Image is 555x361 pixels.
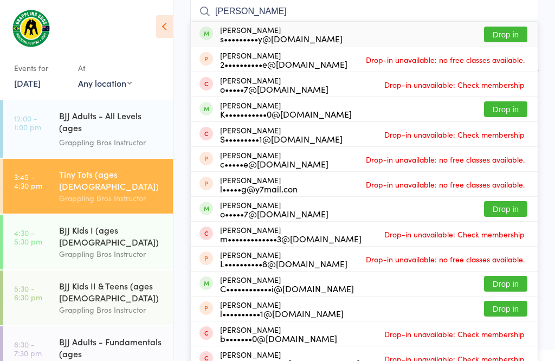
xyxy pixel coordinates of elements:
button: Drop in [484,201,527,217]
div: At [78,59,132,77]
div: [PERSON_NAME] [220,51,347,68]
div: [PERSON_NAME] [220,25,343,43]
div: BJJ Adults - All Levels (ages [DEMOGRAPHIC_DATA]+) [59,109,164,136]
div: o•••••7@[DOMAIN_NAME] [220,85,328,93]
div: Grappling Bros Instructor [59,248,164,260]
div: [PERSON_NAME] [220,126,343,143]
div: C••••••••••••i@[DOMAIN_NAME] [220,284,354,293]
div: m•••••••••••••3@[DOMAIN_NAME] [220,234,362,243]
div: Grappling Bros Instructor [59,304,164,316]
div: S•••••••••1@[DOMAIN_NAME] [220,134,343,143]
time: 3:45 - 4:30 pm [14,172,42,190]
div: [PERSON_NAME] [220,275,354,293]
button: Drop in [484,301,527,317]
div: [PERSON_NAME] [220,76,328,93]
button: Drop in [484,101,527,117]
div: 2••••••••••e@[DOMAIN_NAME] [220,60,347,68]
div: [PERSON_NAME] [220,101,352,118]
div: [PERSON_NAME] [220,300,344,318]
div: [PERSON_NAME] [220,176,298,193]
span: Drop-in unavailable: Check membership [382,126,527,143]
div: Grappling Bros Instructor [59,136,164,149]
span: Drop-in unavailable: no free classes available. [363,151,527,167]
div: Any location [78,77,132,89]
a: 12:00 -1:00 pmBJJ Adults - All Levels (ages [DEMOGRAPHIC_DATA]+)Grappling Bros Instructor [3,100,173,158]
span: Drop-in unavailable: Check membership [382,76,527,93]
time: 5:30 - 6:30 pm [14,284,42,301]
div: [PERSON_NAME] [220,225,362,243]
time: 12:00 - 1:00 pm [14,114,41,131]
div: l••••••••••1@[DOMAIN_NAME] [220,309,344,318]
div: BJJ Kids I (ages [DEMOGRAPHIC_DATA]) [59,224,164,248]
div: [PERSON_NAME] [220,250,347,268]
div: Tiny Tots (ages [DEMOGRAPHIC_DATA]) [59,168,164,192]
div: BJJ Kids II & Teens (ages [DEMOGRAPHIC_DATA]) [59,280,164,304]
div: l•••••g@y7mail.con [220,184,298,193]
img: Grappling Bros Wollongong [11,8,51,48]
span: Drop-in unavailable: Check membership [382,326,527,342]
a: [DATE] [14,77,41,89]
div: K•••••••••••0@[DOMAIN_NAME] [220,109,352,118]
span: Drop-in unavailable: no free classes available. [363,51,527,68]
a: 3:45 -4:30 pmTiny Tots (ages [DEMOGRAPHIC_DATA])Grappling Bros Instructor [3,159,173,214]
span: Drop-in unavailable: Check membership [382,226,527,242]
button: Drop in [484,27,527,42]
div: [PERSON_NAME] [220,325,337,343]
div: Events for [14,59,67,77]
div: Grappling Bros Instructor [59,192,164,204]
div: c•••••e@[DOMAIN_NAME] [220,159,328,168]
div: o•••••7@[DOMAIN_NAME] [220,209,328,218]
div: [PERSON_NAME] [220,201,328,218]
div: s•••••••••y@[DOMAIN_NAME] [220,34,343,43]
time: 4:30 - 5:30 pm [14,228,42,246]
div: b•••••••0@[DOMAIN_NAME] [220,334,337,343]
div: L••••••••••8@[DOMAIN_NAME] [220,259,347,268]
time: 6:30 - 7:30 pm [14,340,42,357]
a: 5:30 -6:30 pmBJJ Kids II & Teens (ages [DEMOGRAPHIC_DATA])Grappling Bros Instructor [3,270,173,325]
span: Drop-in unavailable: no free classes available. [363,176,527,192]
span: Drop-in unavailable: no free classes available. [363,251,527,267]
div: [PERSON_NAME] [220,151,328,168]
a: 4:30 -5:30 pmBJJ Kids I (ages [DEMOGRAPHIC_DATA])Grappling Bros Instructor [3,215,173,269]
button: Drop in [484,276,527,292]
